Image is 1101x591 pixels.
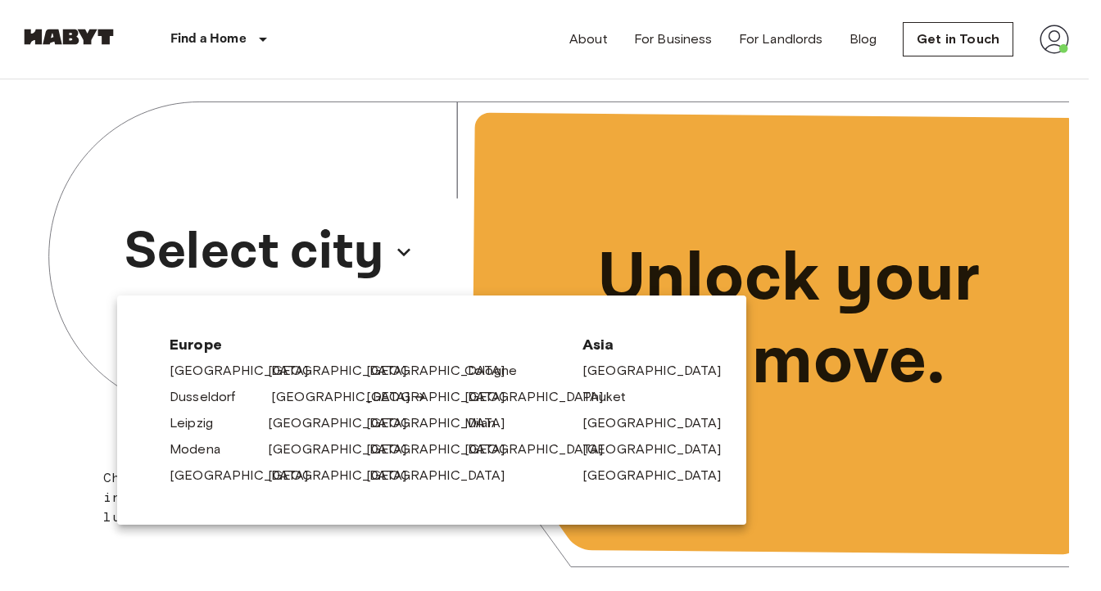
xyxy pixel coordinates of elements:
[464,413,512,433] a: Milan
[170,466,325,485] a: [GEOGRAPHIC_DATA]
[268,466,424,485] a: [GEOGRAPHIC_DATA]
[170,413,229,433] a: Leipzig
[170,387,252,407] a: Dusseldorf
[170,361,325,381] a: [GEOGRAPHIC_DATA]
[366,387,522,407] a: [GEOGRAPHIC_DATA]
[464,440,620,459] a: [GEOGRAPHIC_DATA]
[582,361,738,381] a: [GEOGRAPHIC_DATA]
[464,361,533,381] a: Cologne
[582,387,642,407] a: Phuket
[366,361,522,381] a: [GEOGRAPHIC_DATA]
[170,440,237,459] a: Modena
[582,413,738,433] a: [GEOGRAPHIC_DATA]
[464,387,620,407] a: [GEOGRAPHIC_DATA]
[582,335,694,354] span: Asia
[366,413,522,433] a: [GEOGRAPHIC_DATA]
[268,361,424,381] a: [GEOGRAPHIC_DATA]
[366,440,522,459] a: [GEOGRAPHIC_DATA]
[268,440,424,459] a: [GEOGRAPHIC_DATA]
[366,466,522,485] a: [GEOGRAPHIC_DATA]
[582,466,738,485] a: [GEOGRAPHIC_DATA]
[271,387,427,407] a: [GEOGRAPHIC_DATA]
[268,413,424,433] a: [GEOGRAPHIC_DATA]
[170,335,556,354] span: Europe
[582,440,738,459] a: [GEOGRAPHIC_DATA]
